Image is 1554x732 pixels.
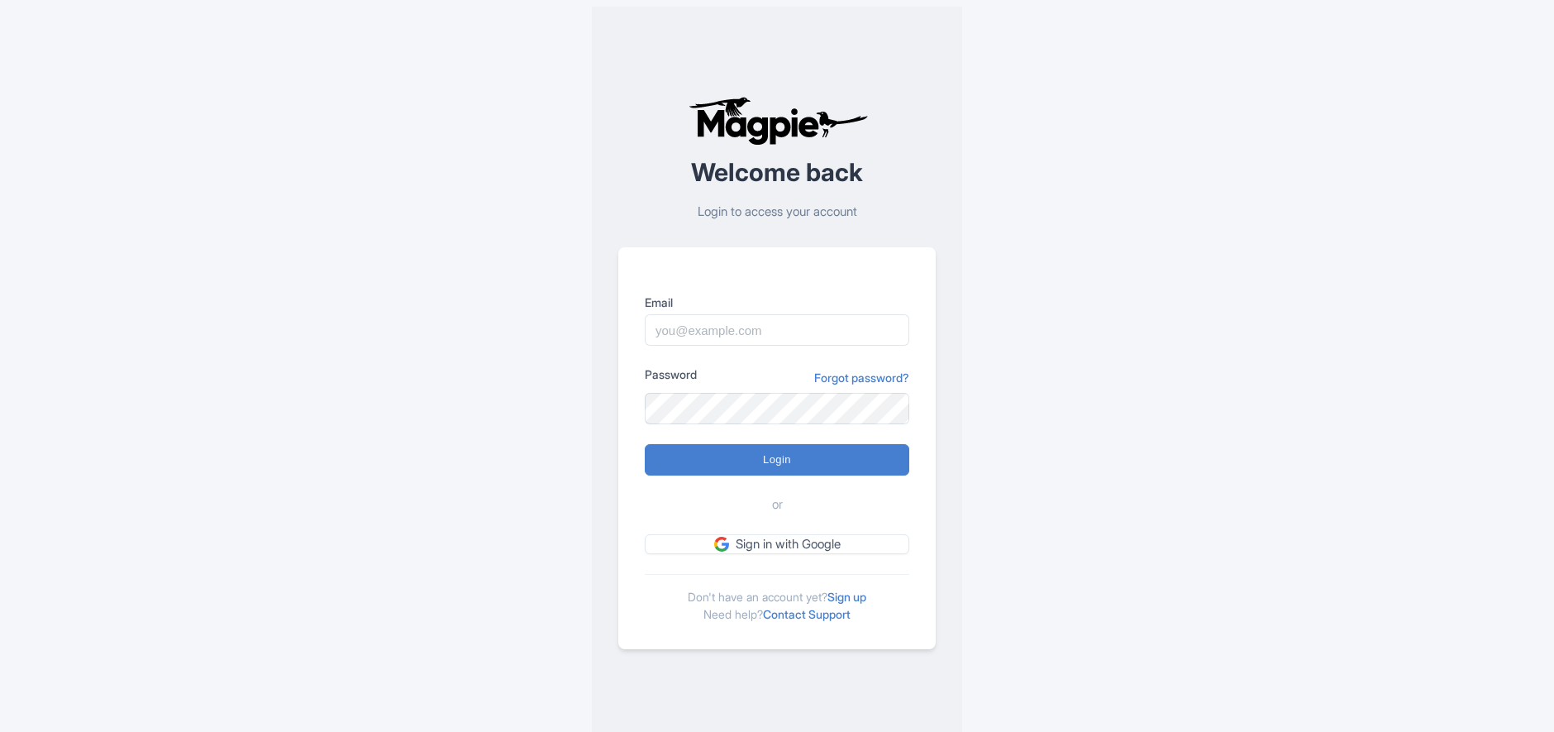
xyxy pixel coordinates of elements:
img: google.svg [714,537,729,552]
label: Email [645,294,909,311]
input: you@example.com [645,314,909,346]
a: Sign in with Google [645,534,909,555]
p: Login to access your account [618,203,936,222]
div: Don't have an account yet? Need help? [645,574,909,623]
a: Sign up [827,590,866,604]
span: or [772,495,783,514]
input: Login [645,444,909,476]
img: logo-ab69f6fb50320c5b225c76a69d11143b.png [684,96,870,146]
h2: Welcome back [618,159,936,186]
label: Password [645,366,697,383]
a: Forgot password? [814,369,909,386]
a: Contact Support [763,607,851,621]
